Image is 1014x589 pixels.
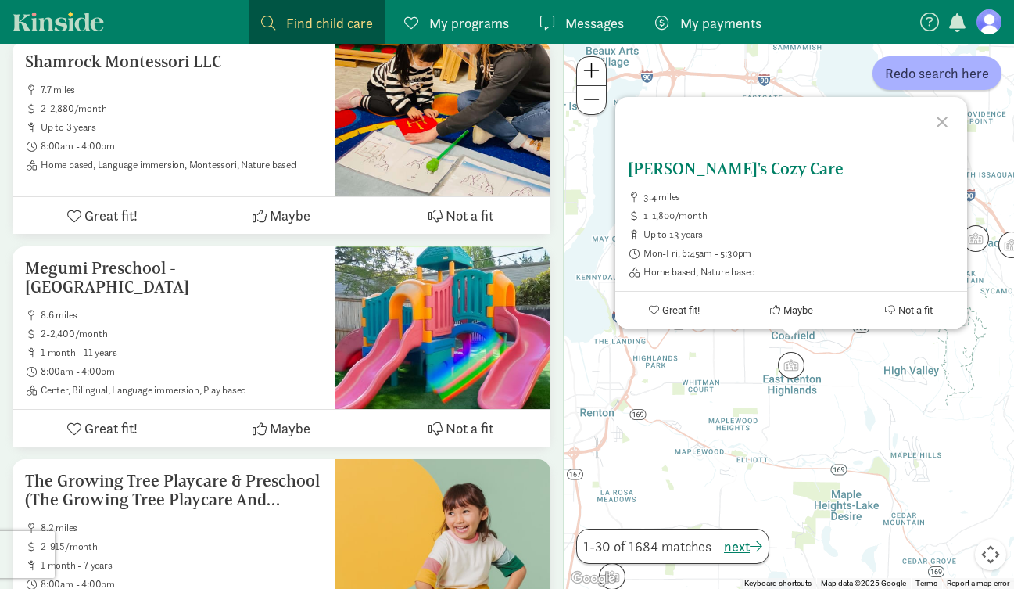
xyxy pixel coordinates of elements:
[13,12,104,31] a: Kinside
[783,304,813,316] span: Maybe
[41,102,323,115] span: 2-2,880/month
[898,304,933,316] span: Not a fit
[628,160,955,178] h5: [PERSON_NAME]'s Cozy Care
[25,259,323,296] h5: Megumi Preschool - [GEOGRAPHIC_DATA]
[885,63,989,84] span: Redo search here
[41,159,323,171] span: Home based, Language immersion, Montessori, Nature based
[744,578,812,589] button: Keyboard shortcuts
[41,559,323,572] span: 1 month - 7 years
[429,13,509,34] span: My programs
[84,205,138,226] span: Great fit!
[13,410,192,447] button: Great fit!
[724,536,762,557] button: next
[962,225,989,252] div: Click to see details
[371,410,550,447] button: Not a fit
[41,84,323,96] span: 7.7 miles
[446,418,493,439] span: Not a fit
[643,247,955,260] span: Mon-Fri, 6:45am - 5:30pm
[643,210,955,222] span: 1-1,800/month
[615,292,733,329] button: Great fit!
[821,579,906,587] span: Map data ©2025 Google
[568,569,619,589] a: Open this area in Google Maps (opens a new window)
[192,197,371,234] button: Maybe
[25,52,323,71] h5: Shamrock Montessori LLC
[84,418,138,439] span: Great fit!
[565,13,624,34] span: Messages
[643,191,955,203] span: 3.4 miles
[850,292,967,329] button: Not a fit
[947,579,1009,587] a: Report a map error
[583,536,711,557] span: 1-30 of 1684 matches
[41,384,323,397] span: Center, Bilingual, Language immersion, Play based
[643,228,955,241] span: up to 13 years
[41,541,323,553] span: 2-915/month
[41,328,323,340] span: 2-2,400/month
[662,304,700,316] span: Great fit!
[975,539,1006,570] button: Map camera controls
[286,13,373,34] span: Find child care
[41,522,323,534] span: 8.2 miles
[41,140,323,153] span: 8:00am - 4:00pm
[446,205,493,226] span: Not a fit
[192,410,371,447] button: Maybe
[680,13,761,34] span: My payments
[270,418,310,439] span: Maybe
[568,569,619,589] img: Google
[371,197,550,234] button: Not a fit
[778,352,804,379] div: Click to see details
[25,472,323,509] h5: The Growing Tree Playcare & Preschool (The Growing Tree Playcare And Preschool)
[643,266,955,278] span: Home based, Nature based
[915,579,937,587] a: Terms (opens in new tab)
[13,197,192,234] button: Great fit!
[41,121,323,134] span: up to 3 years
[41,347,323,359] span: 1 month - 11 years
[270,205,310,226] span: Maybe
[872,56,1001,90] button: Redo search here
[733,292,850,329] button: Maybe
[41,365,323,378] span: 8:00am - 4:00pm
[41,309,323,321] span: 8.6 miles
